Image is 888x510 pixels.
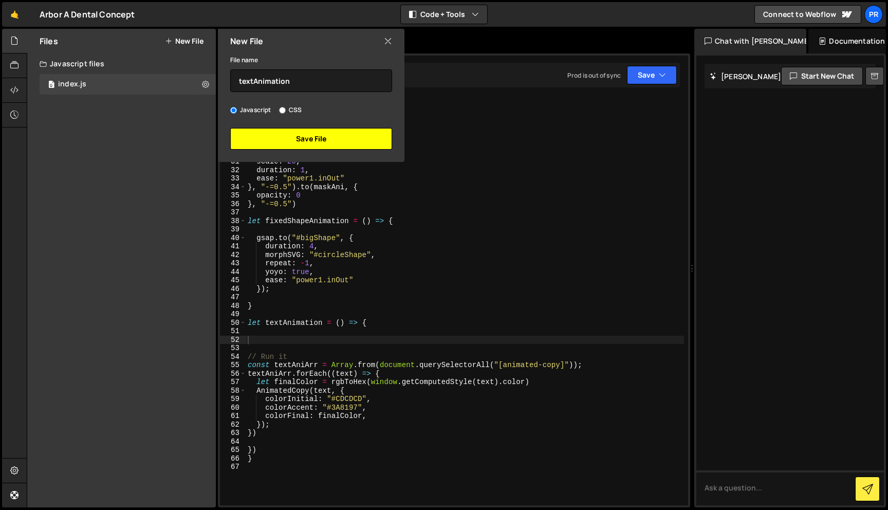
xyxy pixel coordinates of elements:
div: 34 [220,183,246,192]
div: 42 [220,251,246,260]
div: 64 [220,438,246,446]
div: Documentation [808,29,886,53]
div: 45 [220,276,246,285]
h2: New File [230,35,263,47]
div: 50 [220,319,246,327]
input: Javascript [230,107,237,114]
div: 65 [220,446,246,454]
a: pr [864,5,883,24]
div: 53 [220,344,246,353]
div: 61 [220,412,246,421]
div: 36 [220,200,246,209]
button: Save [627,66,677,84]
div: 39 [220,225,246,234]
button: New File [165,37,203,45]
div: 33 [220,174,246,183]
label: CSS [279,105,302,115]
div: index.js [58,80,86,89]
div: 49 [220,310,246,319]
a: 🤙 [2,2,27,27]
div: 58 [220,387,246,395]
div: 41 [220,242,246,251]
div: 63 [220,429,246,438]
div: 47 [220,293,246,302]
div: 59 [220,395,246,404]
label: Javascript [230,105,271,115]
div: Chat with [PERSON_NAME] [694,29,806,53]
label: File name [230,55,258,65]
: 16988/46598.js [40,74,216,95]
div: 43 [220,259,246,268]
button: Start new chat [781,67,863,85]
button: Save File [230,128,392,150]
button: Code + Tools [401,5,487,24]
div: 46 [220,285,246,294]
div: 62 [220,421,246,429]
div: 32 [220,166,246,175]
h2: [PERSON_NAME] [710,71,781,81]
h2: Files [40,35,58,47]
input: Name [230,69,392,92]
span: 0 [48,81,54,89]
div: 60 [220,404,246,412]
div: Arbor A Dental Concept [40,8,135,21]
div: 44 [220,268,246,277]
div: Javascript files [27,53,216,74]
a: Connect to Webflow [754,5,861,24]
div: 48 [220,302,246,311]
div: 57 [220,378,246,387]
div: 52 [220,336,246,344]
div: 55 [220,361,246,370]
div: 38 [220,217,246,226]
div: Prod is out of sync [567,71,621,80]
div: 37 [220,208,246,217]
div: 54 [220,353,246,361]
div: 67 [220,463,246,471]
div: 66 [220,454,246,463]
div: 35 [220,191,246,200]
div: 51 [220,327,246,336]
input: CSS [279,107,286,114]
div: 40 [220,234,246,243]
div: 56 [220,370,246,378]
